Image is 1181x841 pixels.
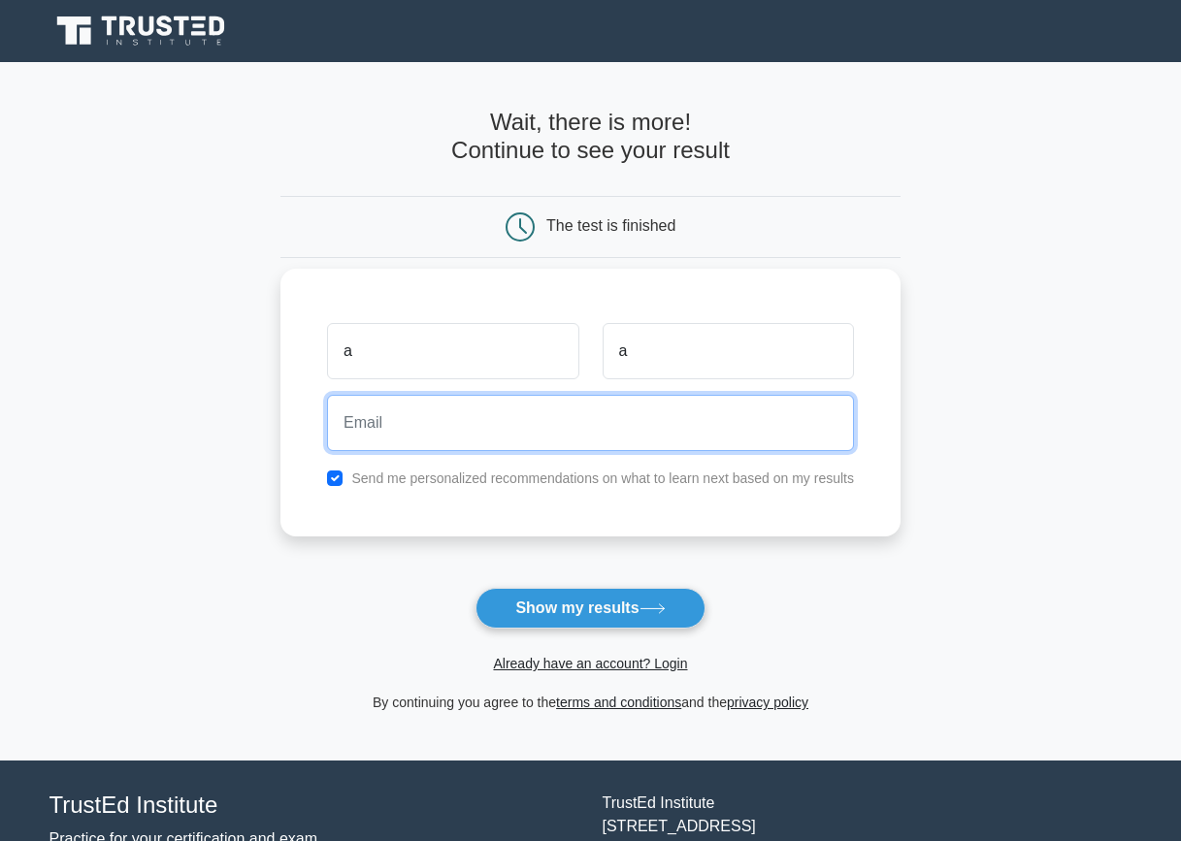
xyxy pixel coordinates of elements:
div: The test is finished [546,217,675,234]
label: Send me personalized recommendations on what to learn next based on my results [351,470,854,486]
input: Email [327,395,854,451]
button: Show my results [476,588,705,629]
div: By continuing you agree to the and the [269,691,912,714]
h4: TrustEd Institute [49,792,579,820]
input: First name [327,323,578,379]
input: Last name [603,323,854,379]
a: privacy policy [727,695,808,710]
h4: Wait, there is more! Continue to see your result [280,109,901,165]
a: Already have an account? Login [493,656,687,671]
a: terms and conditions [556,695,681,710]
